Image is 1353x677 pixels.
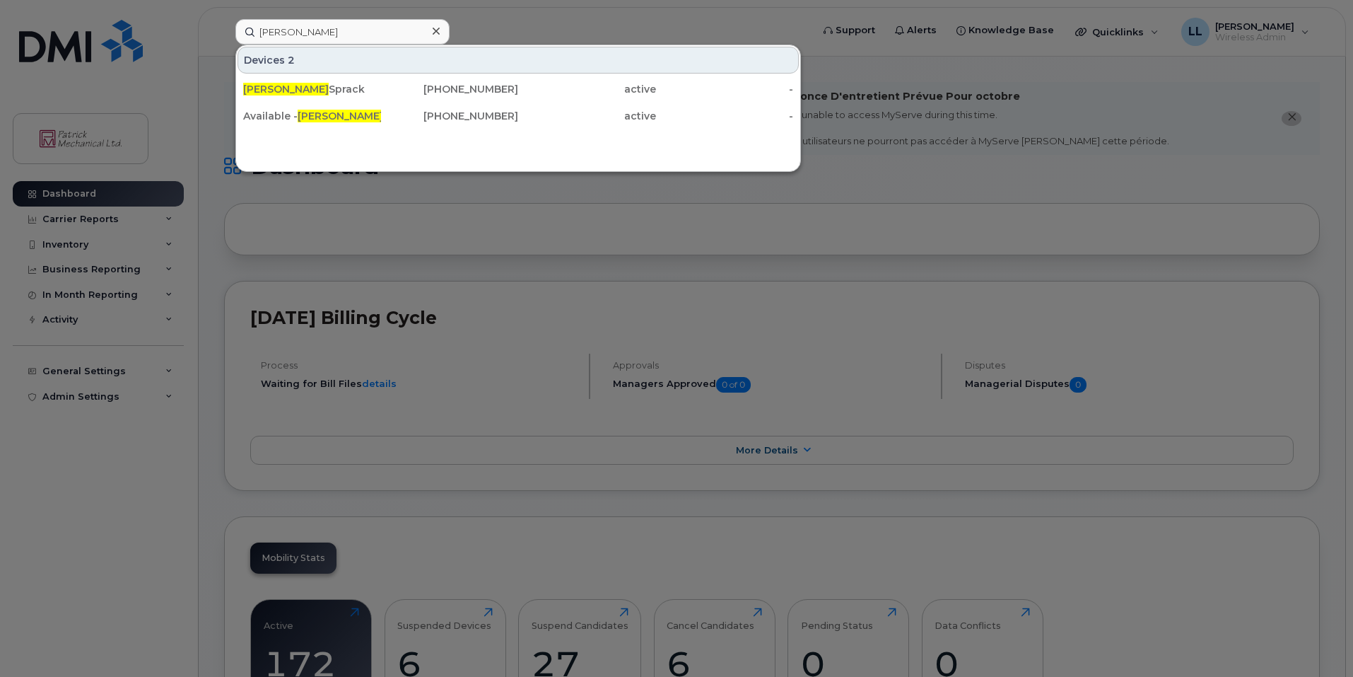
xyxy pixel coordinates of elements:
[238,76,799,102] a: [PERSON_NAME]Sprack[PHONE_NUMBER]active-
[518,109,656,123] div: active
[381,82,519,96] div: [PHONE_NUMBER]
[298,110,383,122] span: [PERSON_NAME]
[381,109,519,123] div: [PHONE_NUMBER]
[656,82,794,96] div: -
[243,109,381,123] div: Available - Sprack
[518,82,656,96] div: active
[238,103,799,129] a: Available -[PERSON_NAME]Sprack[PHONE_NUMBER]active-
[238,47,799,74] div: Devices
[288,53,295,67] span: 2
[243,82,381,96] div: Sprack
[656,109,794,123] div: -
[243,83,329,96] span: [PERSON_NAME]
